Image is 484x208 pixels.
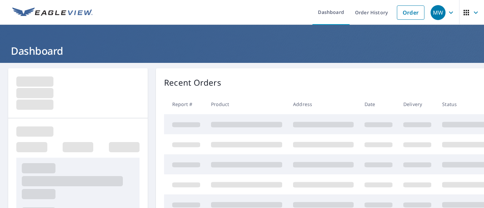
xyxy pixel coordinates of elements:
th: Address [288,94,359,114]
th: Report # [164,94,206,114]
a: Order [397,5,424,20]
img: EV Logo [12,7,93,18]
th: Date [359,94,398,114]
div: MW [431,5,446,20]
p: Recent Orders [164,76,221,89]
th: Product [206,94,288,114]
th: Delivery [398,94,437,114]
h1: Dashboard [8,44,476,58]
